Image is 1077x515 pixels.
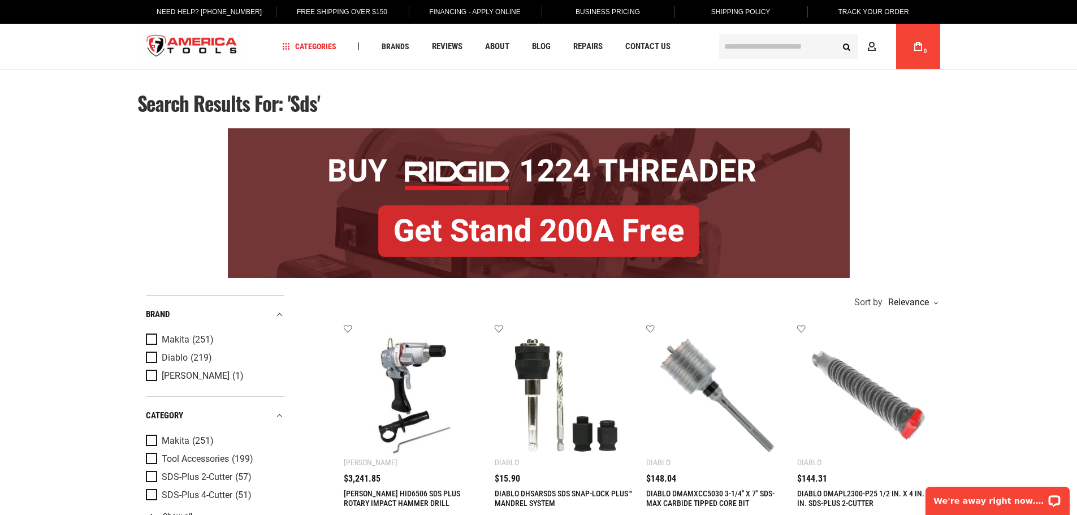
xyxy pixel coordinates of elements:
span: Tool Accessories [162,454,229,464]
span: (1) [232,371,244,380]
div: [PERSON_NAME] [344,458,397,467]
span: Blog [532,42,551,51]
div: category [146,408,284,423]
a: DIABLO DMAPL2300-P25 1/2 IN. X 4 IN. X 6 IN. SDS-PLUS 2-CUTTER [797,489,936,508]
span: Search results for: 'sds' [137,88,321,118]
span: Contact Us [625,42,671,51]
span: (219) [191,353,212,362]
a: DIABLO DMAMXCC5030 3-1/4" X 7" SDS-MAX CARBIDE TIPPED CORE BIT [646,489,775,508]
span: (251) [192,335,214,344]
span: $3,241.85 [344,474,380,483]
div: Brand [146,307,284,322]
img: DIABLO DHSARSDS SDS SNAP-LOCK PLUS™ MANDREL SYSTEM [506,335,626,456]
span: (251) [192,436,214,445]
a: Contact Us [620,39,676,54]
span: SDS-Plus 2-Cutter [162,472,232,482]
span: Shipping Policy [711,8,771,16]
span: Diablo [162,353,188,363]
img: GREENLEE HID6506 SDS PLUS ROTARY IMPACT HAMMER DRILL [355,335,475,456]
img: America Tools [137,25,247,68]
button: Search [836,36,858,57]
a: store logo [137,25,247,68]
a: Tool Accessories (199) [146,453,282,465]
img: DIABLO DMAMXCC5030 3-1/4 [658,335,778,456]
span: (51) [235,490,252,500]
a: Brands [377,39,414,54]
span: (199) [232,454,253,464]
span: $148.04 [646,474,676,483]
a: Blog [527,39,556,54]
a: Categories [277,39,341,54]
a: [PERSON_NAME] (1) [146,370,282,382]
a: Repairs [568,39,608,54]
a: Makita (251) [146,334,282,346]
a: BOGO: Buy RIDGID® 1224 Threader, Get Stand 200A Free! [228,128,850,137]
span: Repairs [573,42,603,51]
span: Sort by [854,298,883,307]
span: SDS-Plus 4-Cutter [162,490,232,500]
span: Brands [382,42,409,50]
img: BOGO: Buy RIDGID® 1224 Threader, Get Stand 200A Free! [228,128,850,278]
div: Relevance [885,298,937,307]
div: Diablo [495,458,519,467]
a: About [480,39,514,54]
span: Reviews [432,42,462,51]
span: Categories [282,42,336,50]
a: 0 [907,24,929,69]
span: About [485,42,509,51]
a: [PERSON_NAME] HID6506 SDS PLUS ROTARY IMPACT HAMMER DRILL [344,489,460,508]
span: (57) [235,472,252,482]
a: Makita (251) [146,435,282,447]
span: Makita [162,335,189,345]
span: [PERSON_NAME] [162,371,230,381]
a: Reviews [427,39,468,54]
img: DIABLO DMAPL2300-P25 1/2 IN. X 4 IN. X 6 IN. SDS-PLUS 2-CUTTER [808,335,929,456]
a: SDS-Plus 2-Cutter (57) [146,471,282,483]
a: DIABLO DHSARSDS SDS SNAP-LOCK PLUS™ MANDREL SYSTEM [495,489,633,508]
span: $15.90 [495,474,520,483]
span: Makita [162,436,189,446]
span: 0 [924,48,927,54]
span: $144.31 [797,474,827,483]
div: Diablo [797,458,821,467]
div: Diablo [646,458,671,467]
a: Diablo (219) [146,352,282,364]
iframe: LiveChat chat widget [918,479,1077,515]
a: SDS-Plus 4-Cutter (51) [146,489,282,501]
